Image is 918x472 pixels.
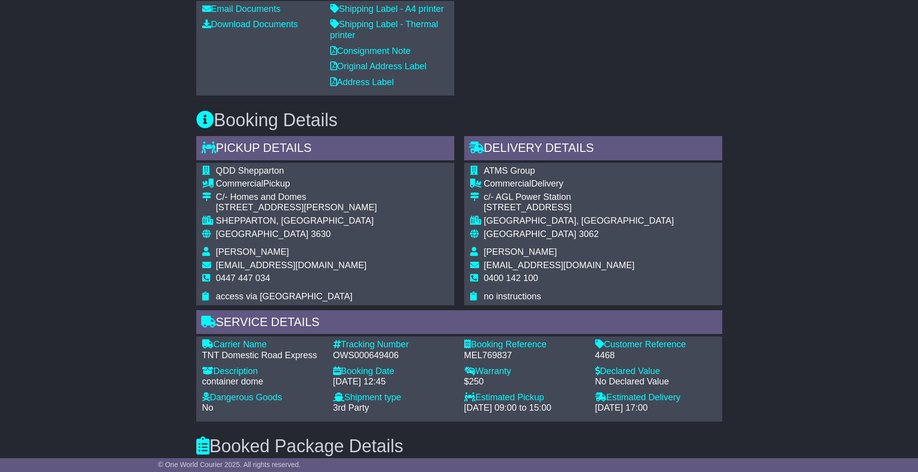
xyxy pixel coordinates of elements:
[216,192,377,203] div: C/- Homes and Domes
[216,179,377,189] div: Pickup
[202,19,298,29] a: Download Documents
[333,392,454,403] div: Shipment type
[484,247,557,257] span: [PERSON_NAME]
[595,366,716,377] div: Declared Value
[484,291,541,301] span: no instructions
[330,19,438,40] a: Shipping Label - Thermal printer
[330,77,394,87] a: Address Label
[202,350,323,361] div: TNT Domestic Road Express
[484,192,674,203] div: c/- AGL Power Station
[333,366,454,377] div: Booking Date
[484,166,535,176] span: ATMS Group
[196,310,722,337] div: Service Details
[216,273,270,283] span: 0447 447 034
[333,339,454,350] div: Tracking Number
[196,436,722,456] h3: Booked Package Details
[202,392,323,403] div: Dangerous Goods
[464,392,585,403] div: Estimated Pickup
[216,166,284,176] span: QDD Shepparton
[216,260,367,270] span: [EMAIL_ADDRESS][DOMAIN_NAME]
[216,247,289,257] span: [PERSON_NAME]
[333,403,369,413] span: 3rd Party
[202,403,214,413] span: No
[333,377,454,387] div: [DATE] 12:45
[484,216,674,227] div: [GEOGRAPHIC_DATA], [GEOGRAPHIC_DATA]
[595,377,716,387] div: No Declared Value
[484,179,674,189] div: Delivery
[216,291,352,301] span: access via [GEOGRAPHIC_DATA]
[484,229,576,239] span: [GEOGRAPHIC_DATA]
[464,377,585,387] div: $250
[464,403,585,414] div: [DATE] 09:00 to 15:00
[464,339,585,350] div: Booking Reference
[333,350,454,361] div: OWS000649406
[216,179,263,189] span: Commercial
[216,216,377,227] div: SHEPPARTON, [GEOGRAPHIC_DATA]
[158,461,301,469] span: © One World Courier 2025. All rights reserved.
[202,377,323,387] div: container dome
[311,229,331,239] span: 3630
[484,273,538,283] span: 0400 142 100
[595,339,716,350] div: Customer Reference
[330,4,444,14] a: Shipping Label - A4 printer
[216,202,377,213] div: [STREET_ADDRESS][PERSON_NAME]
[202,339,323,350] div: Carrier Name
[330,46,411,56] a: Consignment Note
[484,202,674,213] div: [STREET_ADDRESS]
[196,136,454,163] div: Pickup Details
[216,229,308,239] span: [GEOGRAPHIC_DATA]
[202,366,323,377] div: Description
[484,179,531,189] span: Commercial
[484,260,635,270] span: [EMAIL_ADDRESS][DOMAIN_NAME]
[464,366,585,377] div: Warranty
[595,403,716,414] div: [DATE] 17:00
[579,229,599,239] span: 3062
[464,136,722,163] div: Delivery Details
[595,392,716,403] div: Estimated Delivery
[595,350,716,361] div: 4468
[464,350,585,361] div: MEL769837
[202,4,281,14] a: Email Documents
[196,110,722,130] h3: Booking Details
[330,61,427,71] a: Original Address Label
